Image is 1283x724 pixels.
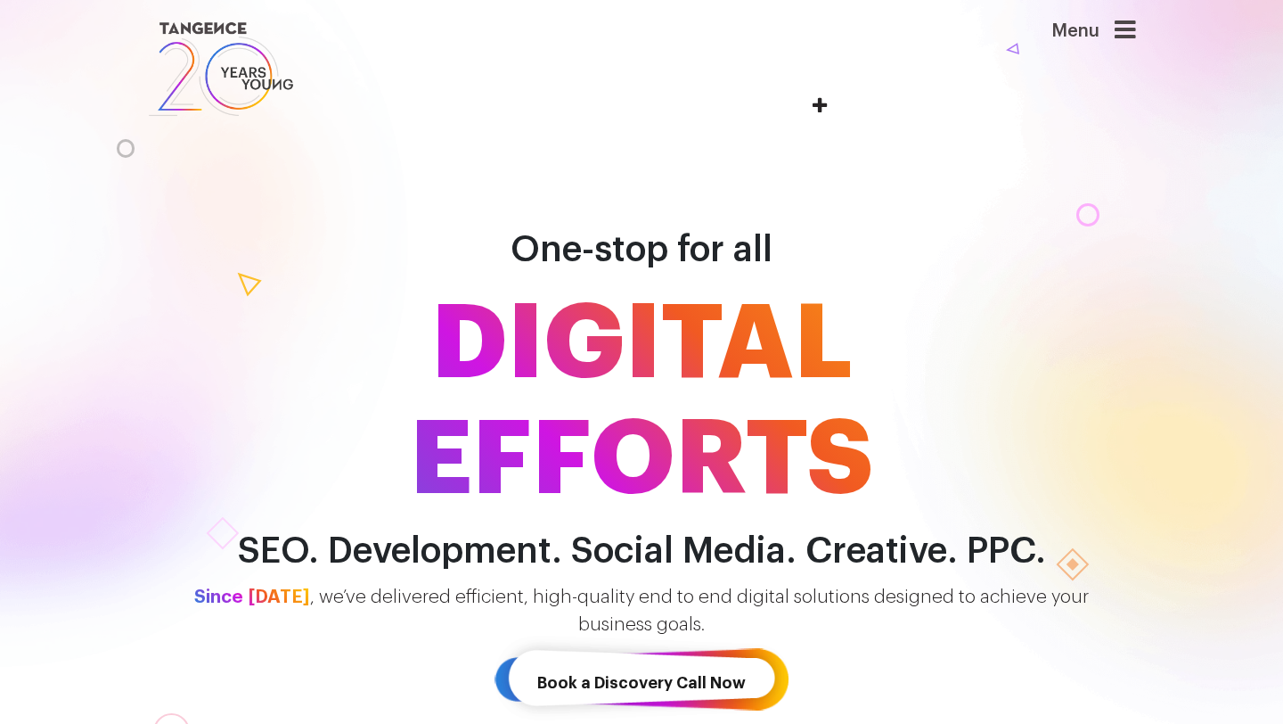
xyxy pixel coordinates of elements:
p: , we’ve delivered efficient, high-quality end to end digital solutions designed to achieve your b... [134,584,1149,639]
h2: SEO. Development. Social Media. Creative. PPC. [134,531,1149,572]
img: logo SVG [147,18,295,120]
span: Since [DATE] [194,588,310,606]
span: DIGITAL EFFORTS [134,286,1149,518]
span: One-stop for all [511,232,772,267]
